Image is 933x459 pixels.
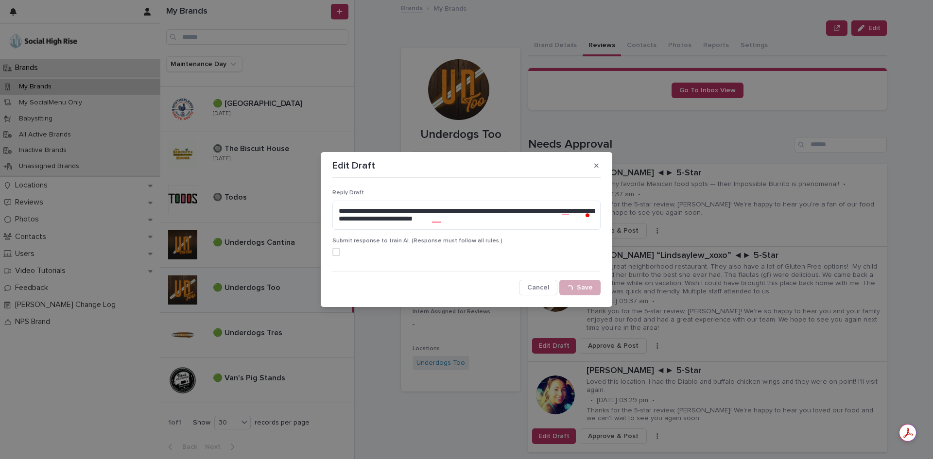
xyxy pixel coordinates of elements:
[577,284,593,291] span: Save
[332,238,502,244] span: Submit response to train AI. (Response must follow all rules.)
[519,280,557,295] button: Cancel
[559,280,601,295] button: Save
[527,284,549,291] span: Cancel
[332,160,375,171] p: Edit Draft
[332,190,364,196] span: Reply Draft
[332,201,601,230] textarea: To enrich screen reader interactions, please activate Accessibility in Grammarly extension settings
